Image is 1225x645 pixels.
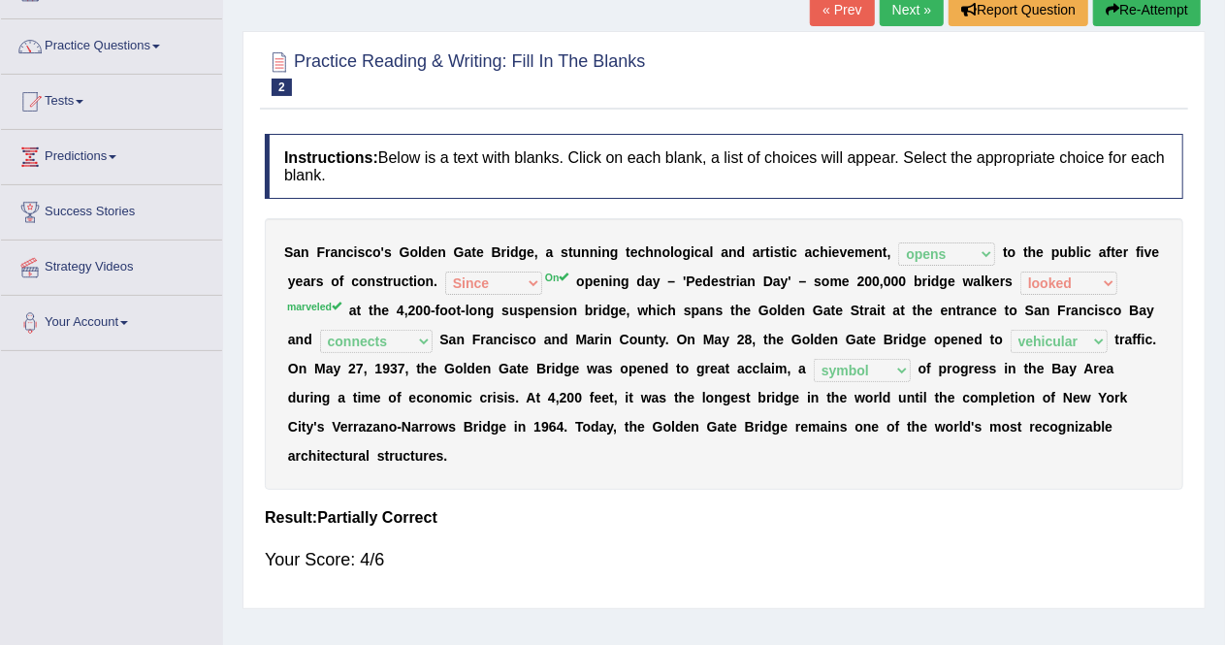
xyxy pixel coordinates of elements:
b: ' [683,274,686,289]
b: d [602,303,611,318]
b: t [831,303,836,318]
b: s [358,244,366,260]
b: a [773,274,781,289]
b: t [1112,244,1116,260]
b: a [544,332,552,347]
b: e [1115,244,1123,260]
b: n [654,244,662,260]
b: c [521,332,529,347]
b: r [730,274,735,289]
b: a [303,274,310,289]
b: n [797,303,806,318]
b: o [1113,303,1122,318]
b: o [417,274,426,289]
b: o [822,274,830,289]
b: h [648,303,657,318]
b: e [835,303,843,318]
b: s [549,303,557,318]
b: c [661,303,668,318]
b: i [557,303,561,318]
b: i [597,244,601,260]
h4: Below is a text with blanks. Click on each blank, a list of choices will appear. Select the appro... [265,134,1183,199]
b: s [716,303,724,318]
b: r [501,244,506,260]
b: c [790,244,797,260]
b: i [1141,244,1144,260]
b: n [707,303,716,318]
b: Instructions: [284,149,378,166]
b: a [293,244,301,260]
b: a [823,303,831,318]
b: G [758,303,769,318]
b: a [974,274,982,289]
b: o [372,244,381,260]
b: t [357,303,362,318]
b: . [434,274,437,289]
b: r [922,274,927,289]
b: F [316,244,325,260]
b: g [486,303,495,318]
b: c [365,244,372,260]
b: b [914,274,922,289]
b: F [472,332,481,347]
b: g [683,244,692,260]
b: e [832,244,840,260]
b: e [619,303,627,318]
b: t [383,274,388,289]
b: p [525,303,533,318]
b: i [598,303,602,318]
b: c [982,303,989,318]
b: 0 [884,274,891,289]
b: i [927,274,931,289]
b: D [763,274,773,289]
b: S [439,332,448,347]
b: h [373,303,382,318]
b: w [963,274,974,289]
b: l [710,244,714,260]
b: n [426,274,435,289]
b: c [351,274,359,289]
b: c [402,274,409,289]
b: o [448,303,457,318]
b: M [576,332,588,347]
a: Tests [1,75,222,123]
b: , [887,244,891,260]
b: t [726,274,731,289]
b: a [486,332,494,347]
b: m [830,274,842,289]
b: l [418,244,422,260]
b: i [828,244,832,260]
b: ' [381,244,384,260]
b: i [506,244,510,260]
b: r [1000,274,1005,289]
b: t [409,274,414,289]
b: e [743,303,751,318]
b: k [984,274,992,289]
b: r [760,244,765,260]
b: F [1057,303,1066,318]
b: i [736,274,740,289]
b: c [501,332,509,347]
b: o [469,303,478,318]
b: s [513,332,521,347]
b: e [842,274,850,289]
b: h [645,244,654,260]
b: n [748,274,757,289]
b: n [368,274,376,289]
b: B [1129,303,1139,318]
b: G [813,303,823,318]
b: a [645,274,653,289]
b: s [518,303,526,318]
b: n [569,303,578,318]
b: o [439,303,448,318]
b: r [864,303,869,318]
a: Predictions [1,130,222,178]
b: e [948,274,955,289]
b: s [375,274,383,289]
b: i [354,244,358,260]
b: u [393,274,402,289]
b: n [552,332,561,347]
b: e [593,274,600,289]
b: r [325,244,330,260]
b: p [585,274,594,289]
